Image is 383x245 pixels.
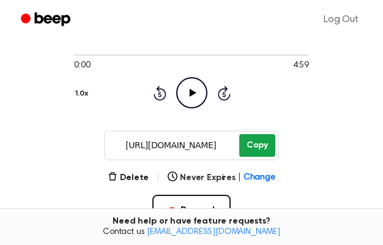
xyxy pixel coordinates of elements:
button: 1.0x [74,83,92,104]
span: 4:59 [293,59,309,72]
span: Contact us [7,227,376,238]
button: Delete [108,171,149,184]
span: 0:00 [74,59,90,72]
button: Record [152,195,230,227]
a: Beep [12,8,81,32]
button: Never Expires|Change [168,171,275,184]
button: Copy [239,134,275,157]
span: | [156,170,160,185]
a: [EMAIL_ADDRESS][DOMAIN_NAME] [147,228,280,236]
span: | [238,171,241,184]
a: Log Out [311,5,371,34]
span: Change [244,171,275,184]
